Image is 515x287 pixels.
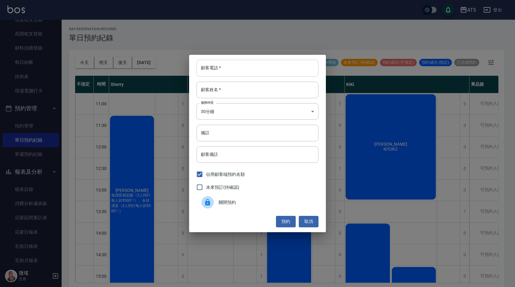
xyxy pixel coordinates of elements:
[219,199,314,206] span: 關閉預約
[206,184,239,191] span: 未來預訂(待確認)
[197,103,318,120] div: 30分鐘
[276,216,296,227] button: 預約
[299,216,318,227] button: 取消
[206,171,245,178] span: 佔用顧客端預約名額
[197,194,318,211] div: 關閉預約
[201,100,214,105] label: 服務時長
